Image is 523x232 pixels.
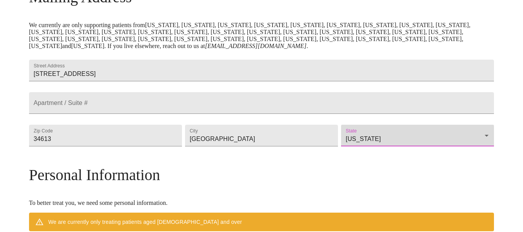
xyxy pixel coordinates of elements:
h3: Personal Information [29,166,494,184]
p: We currently are only supporting patients from [US_STATE], [US_STATE], [US_STATE], [US_STATE], [U... [29,22,494,50]
p: To better treat you, we need some personal information. [29,199,494,206]
div: We are currently only treating patients aged [DEMOGRAPHIC_DATA] and over [48,215,242,229]
div: [US_STATE] [341,125,494,146]
em: [EMAIL_ADDRESS][DOMAIN_NAME] [205,43,306,49]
